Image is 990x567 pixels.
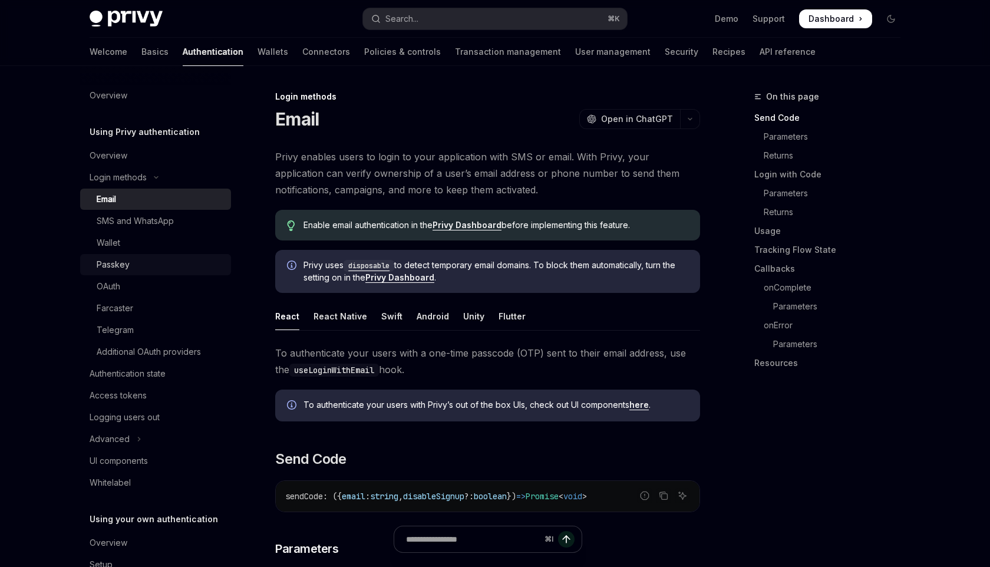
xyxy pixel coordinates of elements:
[183,38,243,66] a: Authentication
[882,9,900,28] button: Toggle dark mode
[90,170,147,184] div: Login methods
[303,219,688,231] span: Enable email authentication in the before implementing this feature.
[97,345,201,359] div: Additional OAuth providers
[754,203,910,222] a: Returns
[342,491,365,502] span: email
[97,258,130,272] div: Passkey
[637,488,652,503] button: Report incorrect code
[90,38,127,66] a: Welcome
[90,536,127,550] div: Overview
[608,14,620,24] span: ⌘ K
[287,220,295,231] svg: Tip
[80,254,231,275] a: Passkey
[629,400,649,410] a: here
[80,428,231,450] button: Toggle Advanced section
[385,12,418,26] div: Search...
[433,220,501,230] a: Privy Dashboard
[754,278,910,297] a: onComplete
[754,354,910,372] a: Resources
[365,491,370,502] span: :
[275,108,319,130] h1: Email
[753,13,785,25] a: Support
[285,491,323,502] span: sendCode
[417,302,449,330] div: Android
[406,526,540,552] input: Ask a question...
[474,491,507,502] span: boolean
[302,38,350,66] a: Connectors
[80,167,231,188] button: Toggle Login methods section
[80,276,231,297] a: OAuth
[80,210,231,232] a: SMS and WhatsApp
[579,109,680,129] button: Open in ChatGPT
[80,298,231,319] a: Farcaster
[80,363,231,384] a: Authentication state
[754,335,910,354] a: Parameters
[754,316,910,335] a: onError
[507,491,516,502] span: })
[455,38,561,66] a: Transaction management
[97,214,174,228] div: SMS and WhatsApp
[313,302,367,330] div: React Native
[754,108,910,127] a: Send Code
[275,345,700,378] span: To authenticate your users with a one-time passcode (OTP) sent to their email address, use the hook.
[90,149,127,163] div: Overview
[754,146,910,165] a: Returns
[80,189,231,210] a: Email
[526,491,559,502] span: Promise
[754,259,910,278] a: Callbacks
[80,319,231,341] a: Telegram
[80,532,231,553] a: Overview
[754,240,910,259] a: Tracking Flow State
[97,279,120,294] div: OAuth
[97,301,133,315] div: Farcaster
[303,399,688,411] span: To authenticate your users with Privy’s out of the box UIs, check out UI components .
[90,388,147,403] div: Access tokens
[90,432,130,446] div: Advanced
[365,272,434,283] a: Privy Dashboard
[90,410,160,424] div: Logging users out
[97,323,134,337] div: Telegram
[398,491,403,502] span: ,
[559,491,563,502] span: <
[275,450,346,469] span: Send Code
[656,488,671,503] button: Copy the contents from the code block
[403,491,464,502] span: disableSignup
[754,184,910,203] a: Parameters
[463,302,484,330] div: Unity
[80,385,231,406] a: Access tokens
[90,454,148,468] div: UI components
[80,450,231,472] a: UI components
[80,472,231,493] a: Whitelabel
[303,259,688,283] span: Privy uses to detect temporary email domains. To block them automatically, turn the setting on in...
[766,90,819,104] span: On this page
[754,222,910,240] a: Usage
[582,491,587,502] span: >
[90,512,218,526] h5: Using your own authentication
[464,491,474,502] span: ?:
[712,38,745,66] a: Recipes
[90,88,127,103] div: Overview
[575,38,651,66] a: User management
[364,38,441,66] a: Policies & controls
[665,38,698,66] a: Security
[323,491,342,502] span: : ({
[563,491,582,502] span: void
[287,261,299,272] svg: Info
[90,367,166,381] div: Authentication state
[558,531,575,548] button: Send message
[90,125,200,139] h5: Using Privy authentication
[275,149,700,198] span: Privy enables users to login to your application with SMS or email. With Privy, your application ...
[754,165,910,184] a: Login with Code
[275,91,700,103] div: Login methods
[516,491,526,502] span: =>
[258,38,288,66] a: Wallets
[289,364,379,377] code: useLoginWithEmail
[80,232,231,253] a: Wallet
[499,302,526,330] div: Flutter
[80,85,231,106] a: Overview
[80,341,231,362] a: Additional OAuth providers
[80,407,231,428] a: Logging users out
[80,145,231,166] a: Overview
[754,297,910,316] a: Parameters
[799,9,872,28] a: Dashboard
